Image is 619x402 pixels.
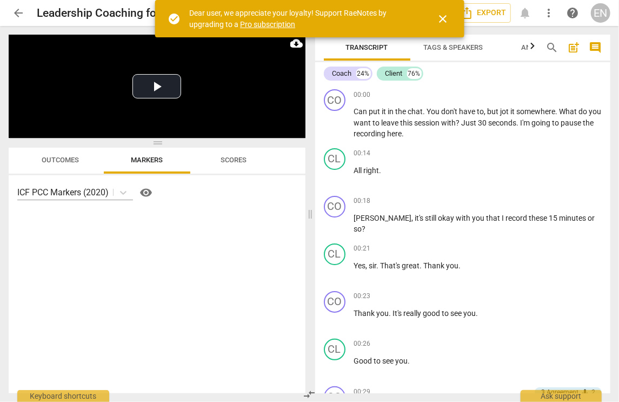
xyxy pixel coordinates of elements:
[560,107,579,116] span: What
[565,39,582,56] button: Add summary
[579,107,589,116] span: do
[369,107,382,116] span: put
[404,309,423,318] span: really
[438,214,456,222] span: okay
[364,166,380,175] span: right
[17,186,109,199] p: ICF PCC Markers (2020)
[423,107,427,116] span: .
[354,357,374,365] span: Good
[385,68,403,79] div: Client
[430,6,456,32] button: Close
[324,89,345,111] div: Change speaker
[346,43,388,51] span: Transcript
[427,107,442,116] span: You
[373,118,382,127] span: to
[354,225,362,233] span: so
[324,196,345,218] div: Change speaker
[511,107,517,116] span: it
[460,107,477,116] span: have
[408,357,410,365] span: .
[442,118,456,127] span: with
[42,156,79,164] span: Outcomes
[541,387,578,397] div: 3.Agreement
[456,118,462,127] span: ?
[560,214,588,222] span: minutes
[484,107,488,116] span: ,
[502,214,506,222] span: I
[381,261,402,270] span: That's
[168,12,181,25] span: check_circle
[389,309,393,318] span: .
[221,156,247,164] span: Scores
[588,214,595,222] span: or
[591,387,595,397] div: 2
[566,6,579,19] span: help
[415,118,442,127] span: session
[388,107,396,116] span: in
[542,6,555,19] span: more_vert
[139,186,152,199] span: visibility
[303,388,316,401] span: compare_arrows
[396,357,408,365] span: you
[425,214,438,222] span: still
[354,107,369,116] span: Can
[396,107,408,116] span: the
[442,107,460,116] span: don't
[374,357,383,365] span: to
[408,107,423,116] span: chat
[424,261,447,270] span: Thank
[388,129,402,138] span: here
[377,261,381,270] span: .
[354,339,371,348] span: 00:26
[407,68,422,79] div: 76%
[589,107,602,116] span: you
[477,107,484,116] span: to
[517,118,521,127] span: .
[354,129,388,138] span: recording
[456,3,511,23] button: Export
[369,261,377,270] span: sir
[424,43,483,51] span: Tags & Speakers
[382,107,388,116] span: it
[476,309,478,318] span: .
[290,37,303,50] span: cloud_download
[461,6,506,19] span: Export
[17,390,109,402] div: Keyboard shortcuts
[451,309,464,318] span: see
[354,90,371,100] span: 00:00
[366,261,369,270] span: ,
[137,184,155,201] button: Help
[380,166,382,175] span: .
[362,225,366,233] span: ?
[563,3,582,23] a: Help
[402,129,404,138] span: .
[556,107,560,116] span: .
[442,309,451,318] span: to
[521,390,602,402] div: Ask support
[324,339,345,360] div: Change speaker
[561,118,583,127] span: pause
[581,388,589,397] span: mic
[382,118,401,127] span: leave
[354,149,371,158] span: 00:14
[456,214,472,222] span: with
[37,6,175,20] h2: Leadership Coaching for Impact Edited
[383,357,396,365] span: see
[583,118,594,127] span: the
[478,118,489,127] span: 30
[487,214,502,222] span: that
[402,261,420,270] span: great
[420,261,424,270] span: .
[324,148,345,170] div: Change speaker
[529,214,549,222] span: these
[522,43,558,51] span: Analytics
[587,39,604,56] button: Show/Hide comments
[354,387,371,397] span: 00:29
[354,309,377,318] span: Thank
[393,309,404,318] span: It's
[549,214,560,222] span: 15
[591,3,610,23] button: EN
[436,12,449,25] span: close
[356,68,371,79] div: 24%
